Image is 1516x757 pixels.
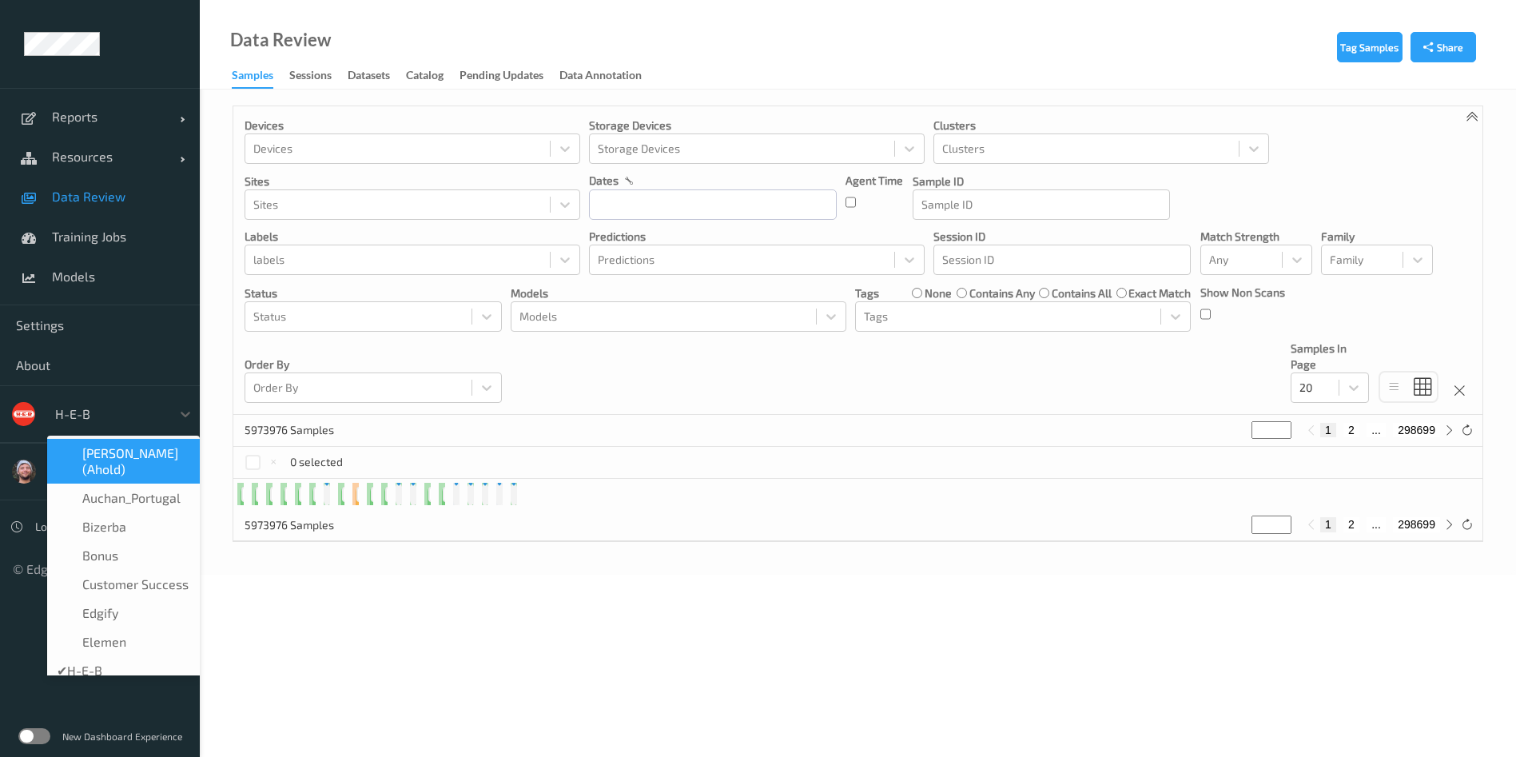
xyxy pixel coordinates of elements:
label: contains any [969,285,1035,301]
p: Devices [245,118,580,133]
p: Models [511,285,846,301]
p: dates [589,173,619,189]
p: Sample ID [913,173,1170,189]
button: 298699 [1393,423,1440,437]
div: Sessions [289,67,332,87]
p: Family [1321,229,1433,245]
a: Datasets [348,65,406,87]
p: Storage Devices [589,118,925,133]
p: Sites [245,173,580,189]
label: exact match [1128,285,1191,301]
p: Samples In Page [1291,341,1369,373]
p: 0 selected [290,454,343,470]
a: Data Annotation [559,65,658,87]
div: Data Annotation [559,67,642,87]
div: Data Review [230,32,331,48]
div: Samples [232,67,273,89]
p: labels [245,229,580,245]
a: Sessions [289,65,348,87]
a: Samples [232,65,289,89]
label: contains all [1052,285,1112,301]
div: Catalog [406,67,444,87]
label: none [925,285,952,301]
p: Order By [245,357,502,373]
div: Datasets [348,67,390,87]
p: Agent Time [846,173,903,189]
p: 5973976 Samples [245,422,364,438]
p: Predictions [589,229,925,245]
a: Pending Updates [460,65,559,87]
p: Status [245,285,502,301]
p: Clusters [933,118,1269,133]
button: 298699 [1393,517,1440,532]
p: Show Non Scans [1200,285,1285,301]
p: Match Strength [1200,229,1312,245]
a: Catalog [406,65,460,87]
button: 2 [1343,517,1359,532]
p: Session ID [933,229,1191,245]
button: 1 [1320,517,1336,532]
button: ... [1367,423,1386,437]
button: 1 [1320,423,1336,437]
button: Share [1411,32,1476,62]
p: Tags [855,285,879,301]
button: ... [1367,517,1386,532]
p: 5973976 Samples [245,517,364,533]
button: Tag Samples [1337,32,1403,62]
button: 2 [1343,423,1359,437]
div: Pending Updates [460,67,543,87]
